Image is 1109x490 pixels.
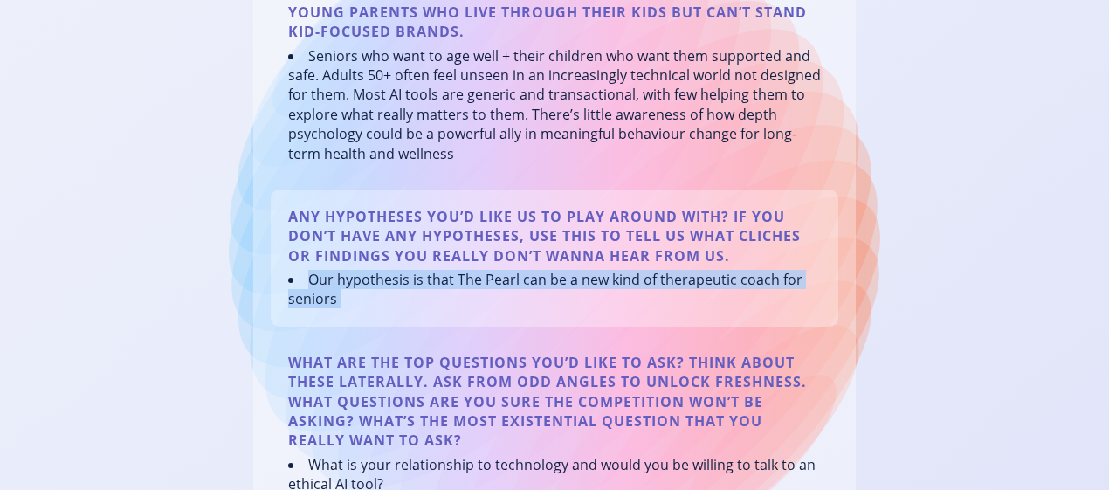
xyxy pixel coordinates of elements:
[288,270,821,309] li: Our hypothesis is that The Pearl can be a new kind of therapeutic coach for seniors
[288,46,821,163] li: Seniors who want to age well + their children who want them supported and safe. Adults 50+ often ...
[288,353,821,451] p: What are the top questions you’d like to ask? Think about these laterally. Ask from odd angles to...
[288,207,821,266] p: Any hypotheses you’d like us to play around with? If you don’t have any hypotheses, use this to t...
